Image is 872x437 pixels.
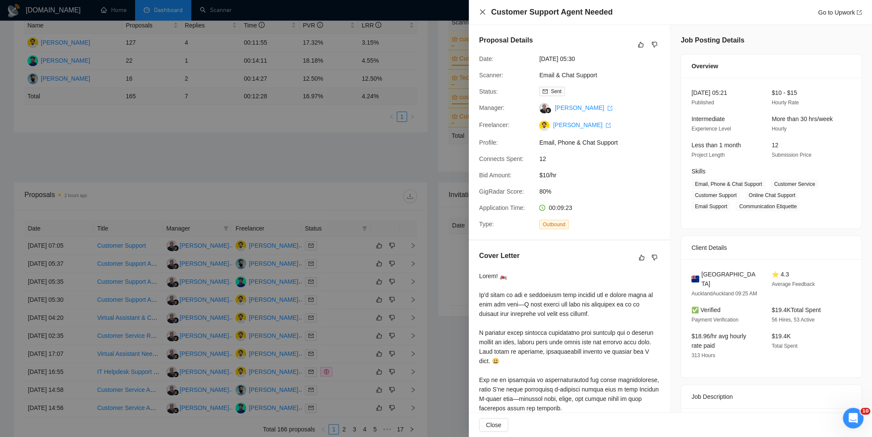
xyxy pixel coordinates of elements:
h5: Proposal Details [479,35,533,46]
span: $10/hr [539,170,668,180]
span: Online Chat Support [745,191,799,200]
span: Scanner: [479,72,503,79]
span: Less than 1 month [691,142,741,149]
button: Close [479,9,486,16]
span: 313 Hours [691,352,715,358]
span: Average Feedback [772,281,815,287]
span: Hourly [772,126,787,132]
span: Communication Etiquette [736,202,800,211]
span: Payment Verification [691,317,738,323]
span: like [639,254,645,261]
span: Customer Support [691,191,740,200]
span: Project Length [691,152,724,158]
span: like [638,41,644,48]
a: Go to Upworkexport [818,9,862,16]
span: $18.96/hr avg hourly rate paid [691,333,746,349]
button: Close [479,418,508,432]
span: $19.4K Total Spent [772,307,821,313]
span: mail [543,89,548,94]
img: 🇳🇿 [691,274,699,284]
span: 80% [539,187,668,196]
a: [PERSON_NAME] export [555,104,613,111]
span: dislike [652,254,658,261]
button: like [636,39,646,50]
div: Client Details [691,236,851,259]
span: 56 Hires, 53 Active [772,317,815,323]
span: Published [691,100,714,106]
h5: Job Posting Details [681,35,744,46]
span: Outbound [539,220,569,229]
img: gigradar-bm.png [545,107,551,113]
a: [PERSON_NAME] export [553,121,611,128]
span: Total Spent [772,343,797,349]
span: dislike [652,41,658,48]
span: More than 30 hrs/week [772,115,833,122]
h5: Cover Letter [479,251,519,261]
span: Application Time: [479,204,525,211]
span: close [479,9,486,15]
span: $19.4K [772,333,791,340]
span: Skills [691,168,706,175]
button: dislike [649,39,660,50]
button: like [637,252,647,263]
span: Freelancer: [479,121,510,128]
span: Email, Phone & Chat Support [691,179,766,189]
span: Profile: [479,139,498,146]
span: [GEOGRAPHIC_DATA] [701,270,758,288]
span: Sent [551,88,561,94]
span: export [606,123,611,128]
div: Job Description [691,385,851,408]
a: Email & Chat Support [539,72,597,79]
span: Hourly Rate [772,100,799,106]
span: Bid Amount: [479,172,512,179]
span: Close [486,420,501,430]
span: Manager: [479,104,504,111]
span: Email Support [691,202,730,211]
span: $10 - $15 [772,89,797,96]
span: AucklandAuckland 09:25 AM [691,291,757,297]
span: Submission Price [772,152,812,158]
span: GigRadar Score: [479,188,524,195]
span: 00:09:23 [549,204,572,211]
span: ⭐ 4.3 [772,271,789,278]
span: [DATE] 05:21 [691,89,727,96]
span: 12 [539,154,668,164]
span: Date: [479,55,493,62]
span: export [607,106,613,111]
img: c1-Lmoh8f6sE7CY63AH8vJVmDuBvJ-uOrcJQuUt-0_f_vnZcibHCn_SQxvHUCdmcW- [539,121,549,131]
span: export [857,10,862,15]
iframe: Intercom live chat [843,408,863,428]
span: ✅ Verified [691,307,721,313]
span: Customer Service [771,179,818,189]
span: Experience Level [691,126,731,132]
span: Status: [479,88,498,95]
button: dislike [649,252,660,263]
span: 10 [860,408,870,415]
span: Connects Spent: [479,155,524,162]
span: 12 [772,142,778,149]
span: clock-circle [539,205,545,211]
span: Email, Phone & Chat Support [539,138,668,147]
span: Intermediate [691,115,725,122]
span: [DATE] 05:30 [539,54,668,64]
h4: Customer Support Agent Needed [491,7,613,18]
span: Overview [691,61,718,71]
span: Type: [479,221,494,228]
